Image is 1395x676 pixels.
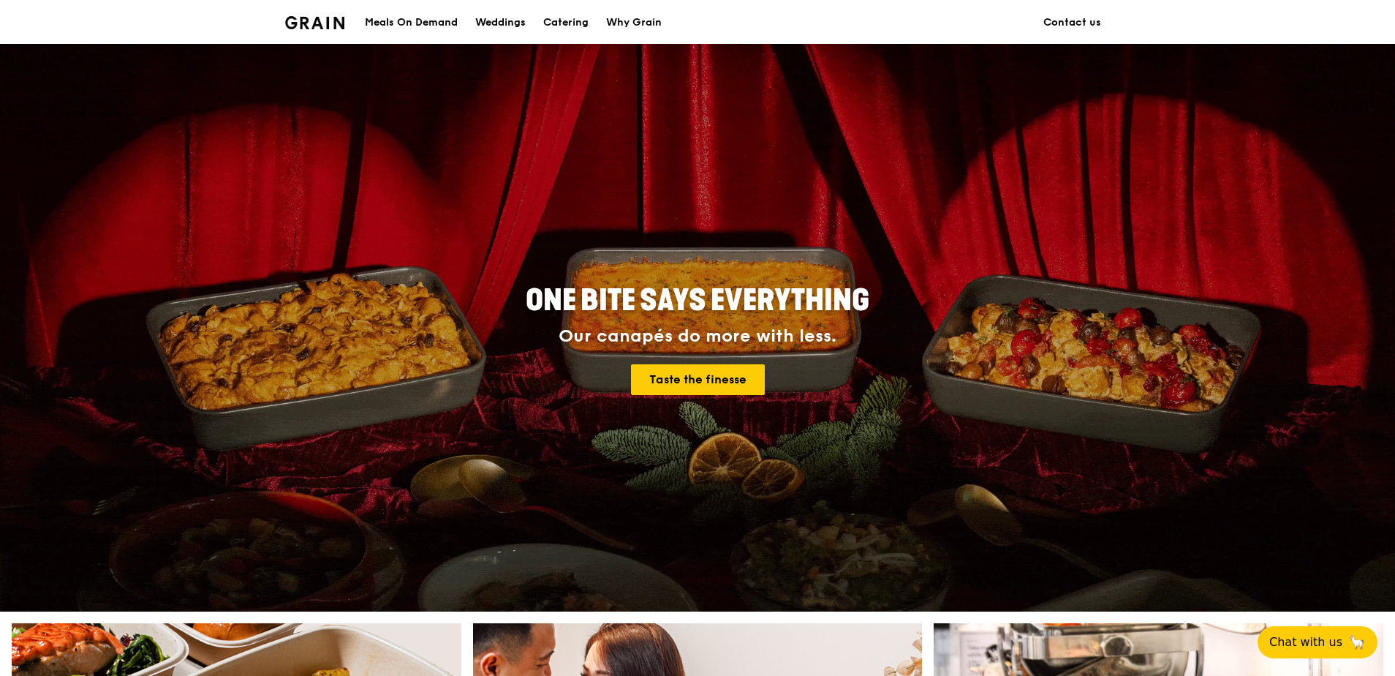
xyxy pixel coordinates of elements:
a: Contact us [1035,1,1110,45]
span: ONE BITE SAYS EVERYTHING [526,283,869,318]
a: Taste the finesse [631,364,765,395]
div: Why Grain [606,1,662,45]
div: Meals On Demand [365,1,458,45]
button: Chat with us🦙 [1258,626,1377,658]
div: Our canapés do more with less. [434,326,961,347]
a: Why Grain [597,1,670,45]
a: Catering [534,1,597,45]
span: 🦙 [1348,634,1366,651]
img: Grain [285,16,344,29]
div: Weddings [475,1,526,45]
a: Weddings [466,1,534,45]
div: Catering [543,1,589,45]
span: Chat with us [1269,634,1342,651]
